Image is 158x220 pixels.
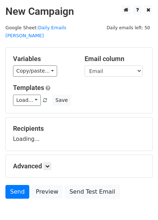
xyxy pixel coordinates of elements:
span: Daily emails left: 50 [104,24,153,32]
a: Copy/paste... [13,65,57,77]
h5: Email column [85,55,145,63]
h2: New Campaign [5,5,153,18]
h5: Advanced [13,162,145,170]
button: Save [52,95,71,106]
a: Load... [13,95,41,106]
a: Send [5,185,29,199]
h5: Recipients [13,125,145,133]
a: Preview [31,185,63,199]
a: Templates [13,84,44,91]
a: Send Test Email [65,185,120,199]
small: Google Sheet: [5,25,67,39]
a: Daily emails left: 50 [104,25,153,30]
h5: Variables [13,55,74,63]
a: Daily Emails [PERSON_NAME] [5,25,67,39]
div: Loading... [13,125,145,143]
